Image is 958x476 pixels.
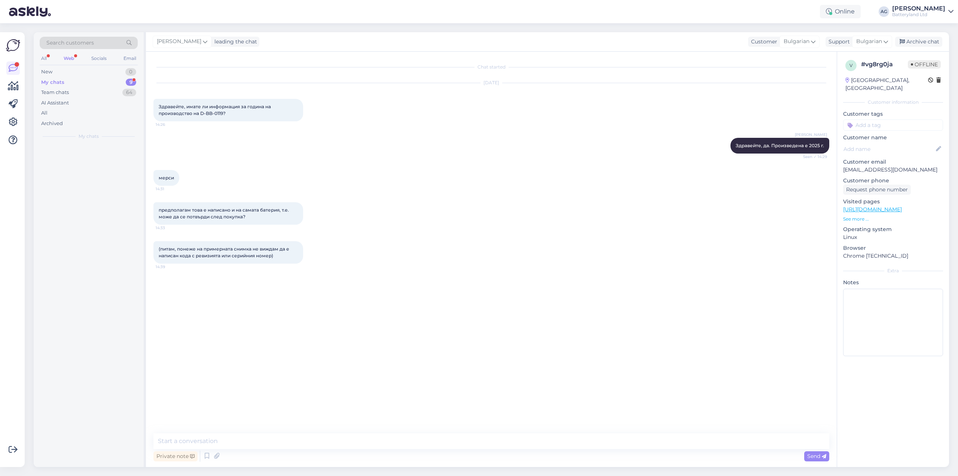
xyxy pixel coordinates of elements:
span: Здравейте, имате ли информация за година на производство на D-BB-0119? [159,104,272,116]
img: Askly Logo [6,38,20,52]
input: Add name [843,145,934,153]
div: New [41,68,52,76]
div: Request phone number [843,185,911,195]
span: Send [807,453,826,460]
span: [PERSON_NAME] [157,37,201,46]
div: 0 [125,68,136,76]
div: All [41,109,48,117]
span: Bulgarian [784,37,809,46]
div: Batteryland Ltd [892,12,945,18]
div: Socials [90,54,108,63]
span: 14:33 [156,225,184,231]
div: 64 [122,89,136,96]
span: 14:31 [156,186,184,192]
div: AI Assistant [41,99,69,107]
span: Seen ✓ 14:29 [799,154,827,160]
span: Здравейте, да. Произведена е 2025 г. [736,143,824,148]
span: Offline [908,60,941,69]
span: Bulgarian [856,37,882,46]
input: Add a tag [843,119,943,131]
a: [URL][DOMAIN_NAME] [843,206,902,213]
p: Visited pages [843,198,943,206]
span: My chats [79,133,99,140]
span: предполагам това е написано и на самата батерия, т.е. може да се потвърди след покупка? [159,207,290,219]
span: мерси [159,175,174,181]
div: Email [122,54,138,63]
p: Operating system [843,225,943,233]
div: Web [62,54,76,63]
p: See more ... [843,216,943,222]
p: Chrome [TECHNICAL_ID] [843,252,943,260]
div: Support [826,38,850,46]
p: Customer name [843,134,943,142]
div: [GEOGRAPHIC_DATA], [GEOGRAPHIC_DATA] [845,76,928,92]
div: AG [879,6,889,17]
span: v [849,63,852,68]
p: Customer email [843,158,943,166]
div: [DATE] [153,79,829,86]
div: My chats [41,79,64,86]
span: Search customers [46,39,94,47]
p: [EMAIL_ADDRESS][DOMAIN_NAME] [843,166,943,174]
div: Chat started [153,64,829,70]
div: leading the chat [211,38,257,46]
div: Team chats [41,89,69,96]
p: Notes [843,279,943,286]
div: Archived [41,120,63,127]
span: 14:39 [156,264,184,270]
div: Archive chat [895,37,942,47]
span: (питам, понеже на примерната снимка не виждам да е написан кода с ревизията или серийния номер) [159,246,290,258]
div: Customer [748,38,777,46]
span: [PERSON_NAME] [795,132,827,137]
div: # vg8rg0ja [861,60,908,69]
p: Customer tags [843,110,943,118]
p: Browser [843,244,943,252]
div: 9 [126,79,136,86]
div: Customer information [843,99,943,106]
p: Linux [843,233,943,241]
p: Customer phone [843,177,943,185]
a: [PERSON_NAME]Batteryland Ltd [892,6,954,18]
div: [PERSON_NAME] [892,6,945,12]
div: All [40,54,48,63]
span: 14:26 [156,122,184,127]
div: Online [820,5,861,18]
div: Extra [843,267,943,274]
div: Private note [153,451,198,461]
